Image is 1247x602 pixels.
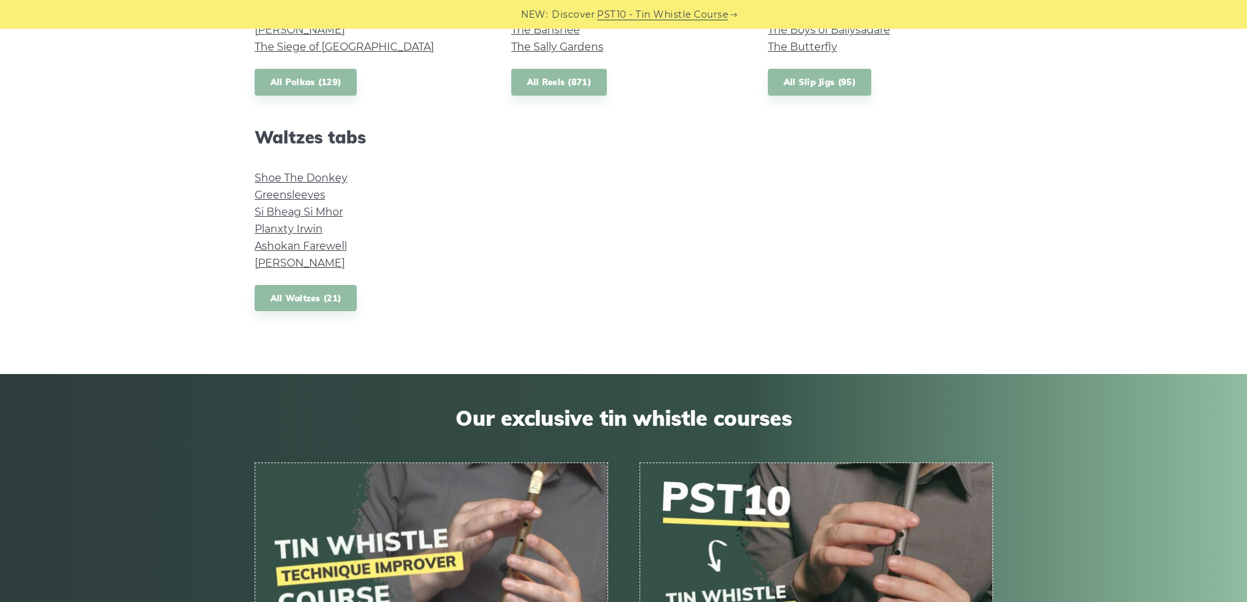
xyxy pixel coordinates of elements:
a: PST10 - Tin Whistle Course [597,7,728,22]
h2: Waltzes tabs [255,127,480,147]
span: NEW: [521,7,548,22]
a: The Butterfly [768,41,837,53]
a: [PERSON_NAME] [255,257,345,269]
span: Discover [552,7,595,22]
a: The Sally Gardens [511,41,604,53]
span: Our exclusive tin whistle courses [255,405,993,430]
a: The Siege of [GEOGRAPHIC_DATA] [255,41,434,53]
a: All Polkas (129) [255,69,357,96]
a: [PERSON_NAME] [255,24,345,36]
a: The Boys of Ballysadare [768,24,890,36]
a: All Reels (871) [511,69,607,96]
a: Ashokan Farewell [255,240,347,252]
a: Si­ Bheag Si­ Mhor [255,206,343,218]
a: All Waltzes (21) [255,285,357,312]
a: Greensleeves [255,189,325,201]
a: Shoe The Donkey [255,172,348,184]
a: Planxty Irwin [255,223,323,235]
a: All Slip Jigs (95) [768,69,871,96]
a: The Banshee [511,24,580,36]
